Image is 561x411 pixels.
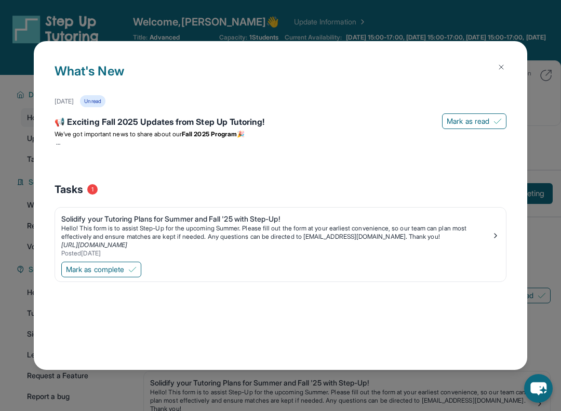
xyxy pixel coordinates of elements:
img: Mark as read [493,117,502,125]
div: Unread [80,95,105,107]
div: 📢 Exciting Fall 2025 Updates from Step Up Tutoring! [55,115,506,130]
button: Mark as complete [61,262,141,277]
div: Solidify your Tutoring Plans for Summer and Fall '25 with Step-Up! [61,214,491,224]
a: Solidify your Tutoring Plans for Summer and Fall '25 with Step-Up!Hello! This form is to assist S... [55,208,506,260]
span: Mark as read [447,116,489,126]
span: Mark as complete [66,264,124,275]
button: Mark as read [442,113,506,129]
span: Tasks [55,182,83,197]
div: [DATE] [55,97,74,106]
img: Close Icon [497,63,505,71]
p: Hello! This form is to assist Step-Up for the upcoming Summer. Please fill out the form at your e... [61,224,491,241]
strong: Fall 2025 Program [182,130,237,138]
button: chat-button [524,374,553,403]
img: Mark as complete [128,265,137,274]
a: [URL][DOMAIN_NAME] [61,241,127,249]
span: We’ve got important news to share about our [55,130,182,138]
h1: What's New [55,62,506,95]
span: 1 [87,184,98,195]
span: 🎉 [237,130,245,138]
div: Posted [DATE] [61,249,491,258]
